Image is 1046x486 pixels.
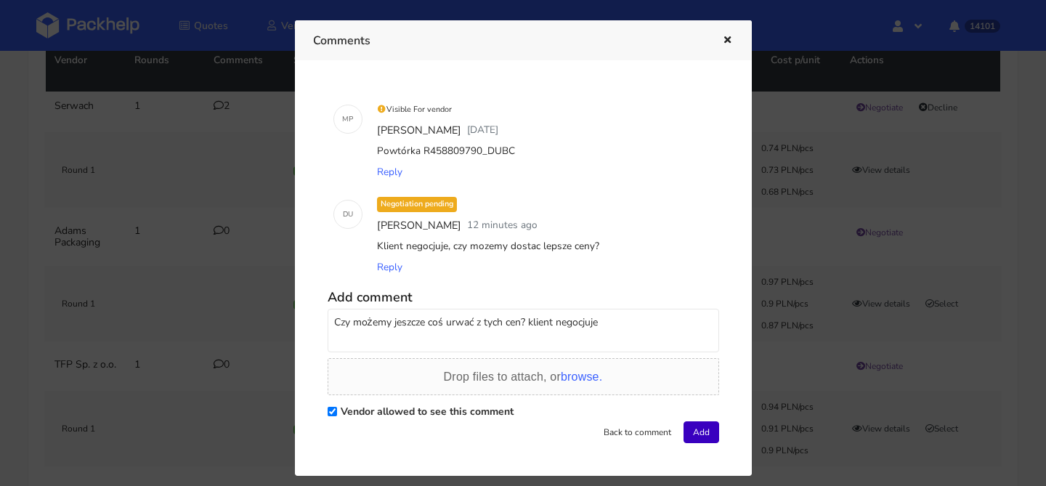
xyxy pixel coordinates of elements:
div: Negotiation pending [377,197,457,212]
div: [DATE] [464,120,501,142]
span: U [348,205,353,224]
span: Drop files to attach, or [444,370,603,383]
span: browse. [561,370,602,383]
h3: Comments [313,31,700,51]
span: M [342,110,349,129]
button: Back to comment [594,421,681,443]
button: Add [684,421,719,443]
span: D [343,205,348,224]
h5: Add comment [328,289,719,306]
label: Vendor allowed to see this comment [341,405,514,418]
div: Powtórka R458809790_DUBC [374,141,713,161]
small: Visible For vendor [377,104,453,115]
div: 12 minutes ago [464,215,540,237]
div: Klient negocjuje, czy mozemy dostac lepsze ceny? [374,236,713,256]
div: [PERSON_NAME] [374,120,464,142]
span: Reply [377,260,402,274]
div: [PERSON_NAME] [374,215,464,237]
span: Reply [377,165,402,179]
span: P [349,110,353,129]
